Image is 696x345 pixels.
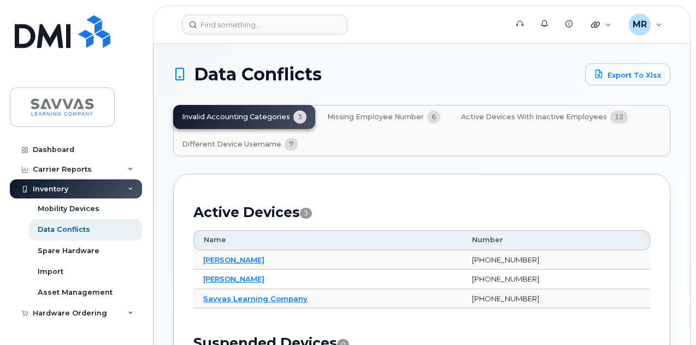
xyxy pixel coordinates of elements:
[648,297,688,337] iframe: Messenger Launcher
[193,230,462,250] th: Name
[182,140,281,149] span: Different Device Username
[203,274,264,283] a: [PERSON_NAME]
[461,113,607,121] span: Active Devices with Inactive Employees
[585,63,670,85] a: Export to Xlsx
[462,230,650,250] th: Number
[462,289,650,309] td: [PHONE_NUMBER]
[327,113,424,121] span: Missing Employee Number
[203,294,308,303] a: Savvas Learning Company
[427,110,440,124] span: 6
[462,270,650,289] td: [PHONE_NUMBER]
[610,110,628,124] span: 12
[193,204,650,220] h2: Active Devices
[300,208,312,219] span: 3
[203,255,264,264] a: [PERSON_NAME]
[194,66,322,83] span: Data Conflicts
[285,138,298,151] span: 7
[462,250,650,270] td: [PHONE_NUMBER]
